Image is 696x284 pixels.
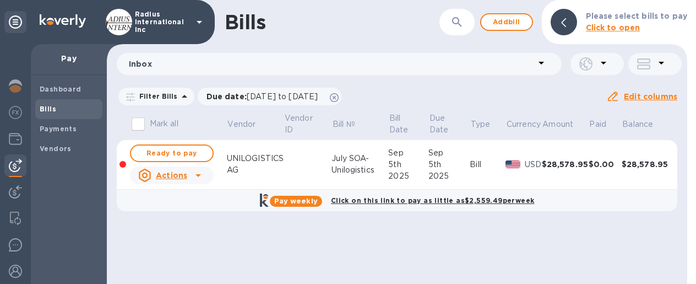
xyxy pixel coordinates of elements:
[622,119,653,130] p: Balance
[622,119,667,130] span: Balance
[624,92,677,101] u: Edit columns
[589,119,606,130] p: Paid
[331,196,535,205] b: Click on this link to pay as little as $2,559.49 per week
[135,10,190,34] p: Radius International Inc
[40,105,56,113] b: Bills
[471,119,491,130] p: Type
[333,119,355,130] p: Bill №
[227,164,284,176] div: AG
[389,112,413,136] p: Bill Date
[225,10,265,34] h1: Bills
[586,12,687,20] b: Please select bills to pay
[40,125,77,133] b: Payments
[227,119,255,130] p: Vendor
[507,119,541,130] p: Currency
[227,119,270,130] span: Vendor
[505,160,520,168] img: USD
[40,144,72,153] b: Vendors
[586,23,640,32] b: Click to open
[9,132,22,146] img: Wallets
[429,112,469,136] span: Due Date
[389,112,427,136] span: Bill Date
[333,119,369,130] span: Bill №
[589,159,622,170] div: $0.00
[150,118,178,130] p: Mark all
[388,159,428,170] div: 5th
[135,92,178,101] p: Filter Bills
[285,112,331,136] span: Vendor ID
[542,159,589,170] div: $28,578.95
[40,53,98,64] p: Pay
[206,91,324,102] p: Due date :
[198,88,342,105] div: Due date:[DATE] to [DATE]
[40,85,81,93] b: Dashboard
[156,171,187,180] u: Actions
[525,159,542,170] p: USD
[490,15,523,29] span: Add bill
[130,144,214,162] button: Ready to pay
[388,147,428,159] div: Sep
[227,153,284,164] div: UNILOGISTICS
[542,119,573,130] p: Amount
[129,58,535,69] p: Inbox
[274,197,318,205] b: Pay weekly
[4,11,26,33] div: Unpin categories
[40,14,86,28] img: Logo
[428,159,470,170] div: 5th
[331,153,388,176] div: July SOA- Unilogistics
[622,159,668,170] div: $28,578.95
[428,170,470,182] div: 2025
[140,147,204,160] span: Ready to pay
[247,92,318,101] span: [DATE] to [DATE]
[428,147,470,159] div: Sep
[470,159,505,170] div: Bill
[388,170,428,182] div: 2025
[589,119,621,130] span: Paid
[9,106,22,119] img: Foreign exchange
[471,119,505,130] span: Type
[542,119,588,130] span: Amount
[285,112,317,136] p: Vendor ID
[429,112,455,136] p: Due Date
[480,13,533,31] button: Addbill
